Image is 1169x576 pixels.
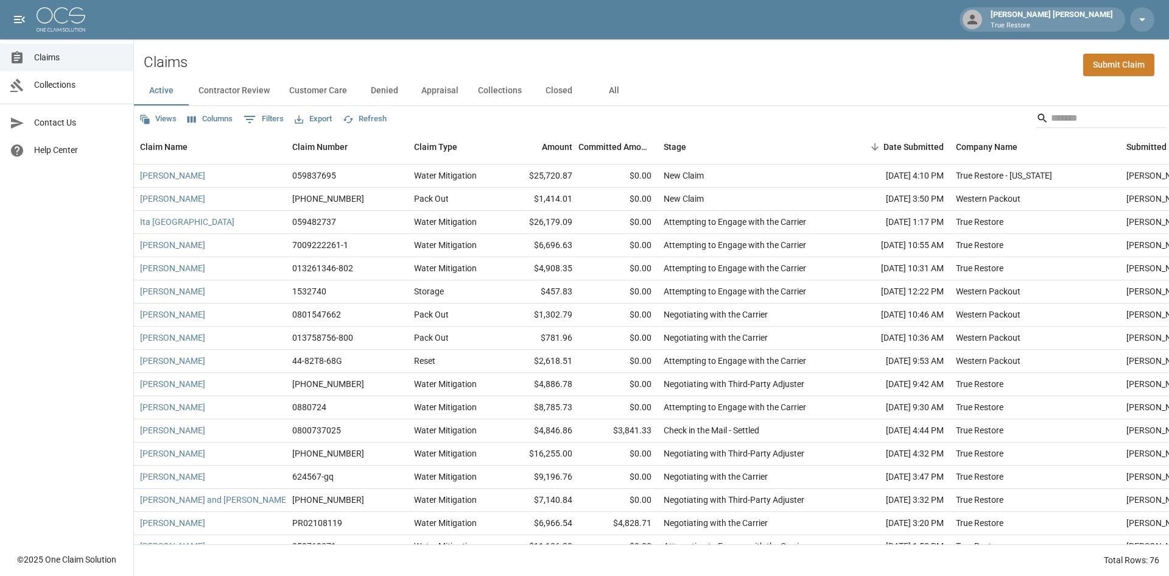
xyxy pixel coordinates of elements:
[34,51,124,64] span: Claims
[956,378,1003,390] div: True Restore
[840,165,950,188] div: [DATE] 4:10 PM
[956,447,1003,460] div: True Restore
[414,355,435,367] div: Reset
[956,169,1052,182] div: True Restore - Idaho
[340,110,390,129] button: Refresh
[578,130,651,164] div: Committed Amount
[414,471,477,483] div: Water Mitigation
[578,280,658,304] div: $0.00
[292,355,342,367] div: 44-82T8-68G
[140,239,205,251] a: [PERSON_NAME]
[140,285,205,297] a: [PERSON_NAME]
[144,54,188,71] h2: Claims
[499,373,578,396] div: $4,886.78
[408,130,499,164] div: Claim Type
[414,378,477,390] div: Water Mitigation
[840,280,950,304] div: [DATE] 12:22 PM
[658,130,840,164] div: Stage
[840,419,950,443] div: [DATE] 4:44 PM
[578,234,658,257] div: $0.00
[468,76,532,105] button: Collections
[664,216,806,228] div: Attempting to Engage with the Carrier
[499,257,578,280] div: $4,908.35
[414,169,477,182] div: Water Mitigation
[414,494,477,506] div: Water Mitigation
[578,419,658,443] div: $3,841.33
[499,419,578,443] div: $4,846.86
[412,76,468,105] button: Appraisal
[414,447,477,460] div: Water Mitigation
[134,130,286,164] div: Claim Name
[664,308,768,321] div: Negotiating with the Carrier
[292,130,348,164] div: Claim Number
[840,188,950,211] div: [DATE] 3:50 PM
[140,517,205,529] a: [PERSON_NAME]
[840,373,950,396] div: [DATE] 9:42 AM
[292,401,326,413] div: 0880724
[840,130,950,164] div: Date Submitted
[140,424,205,436] a: [PERSON_NAME]
[1083,54,1154,76] a: Submit Claim
[34,79,124,91] span: Collections
[414,332,449,344] div: Pack Out
[292,308,341,321] div: 0801547662
[664,378,804,390] div: Negotiating with Third-Party Adjuster
[17,553,116,566] div: © 2025 One Claim Solution
[140,494,289,506] a: [PERSON_NAME] and [PERSON_NAME]
[414,424,477,436] div: Water Mitigation
[664,169,704,182] div: New Claim
[866,138,883,155] button: Sort
[140,308,205,321] a: [PERSON_NAME]
[1036,108,1167,130] div: Search
[578,396,658,419] div: $0.00
[414,308,449,321] div: Pack Out
[499,466,578,489] div: $9,196.76
[578,304,658,327] div: $0.00
[240,110,287,129] button: Show filters
[956,239,1003,251] div: True Restore
[499,130,578,164] div: Amount
[292,471,334,483] div: 624567-gq
[664,239,806,251] div: Attempting to Engage with the Carrier
[140,471,205,483] a: [PERSON_NAME]
[956,332,1020,344] div: Western Packout
[956,494,1003,506] div: True Restore
[286,130,408,164] div: Claim Number
[664,471,768,483] div: Negotiating with the Carrier
[840,512,950,535] div: [DATE] 3:20 PM
[664,517,768,529] div: Negotiating with the Carrier
[499,512,578,535] div: $6,966.54
[292,517,342,529] div: PR02108119
[956,285,1020,297] div: Western Packout
[140,169,205,182] a: [PERSON_NAME]
[414,285,444,297] div: Storage
[292,193,364,205] div: 01-008-926686
[956,355,1020,367] div: Western Packout
[664,401,806,413] div: Attempting to Engage with the Carrier
[184,110,236,129] button: Select columns
[840,327,950,350] div: [DATE] 10:36 AM
[499,396,578,419] div: $8,785.73
[840,466,950,489] div: [DATE] 3:47 PM
[956,401,1003,413] div: True Restore
[140,401,205,413] a: [PERSON_NAME]
[292,110,335,129] button: Export
[578,535,658,558] div: $0.00
[664,494,804,506] div: Negotiating with Third-Party Adjuster
[956,193,1020,205] div: Western Packout
[956,540,1003,552] div: True Restore
[956,130,1017,164] div: Company Name
[586,76,641,105] button: All
[414,130,457,164] div: Claim Type
[292,447,364,460] div: 300-0465420-2025
[136,110,180,129] button: Views
[578,211,658,234] div: $0.00
[357,76,412,105] button: Denied
[292,169,336,182] div: 059837695
[840,443,950,466] div: [DATE] 4:32 PM
[140,216,234,228] a: Ita [GEOGRAPHIC_DATA]
[134,76,1169,105] div: dynamic tabs
[956,471,1003,483] div: True Restore
[140,355,205,367] a: [PERSON_NAME]
[664,355,806,367] div: Attempting to Engage with the Carrier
